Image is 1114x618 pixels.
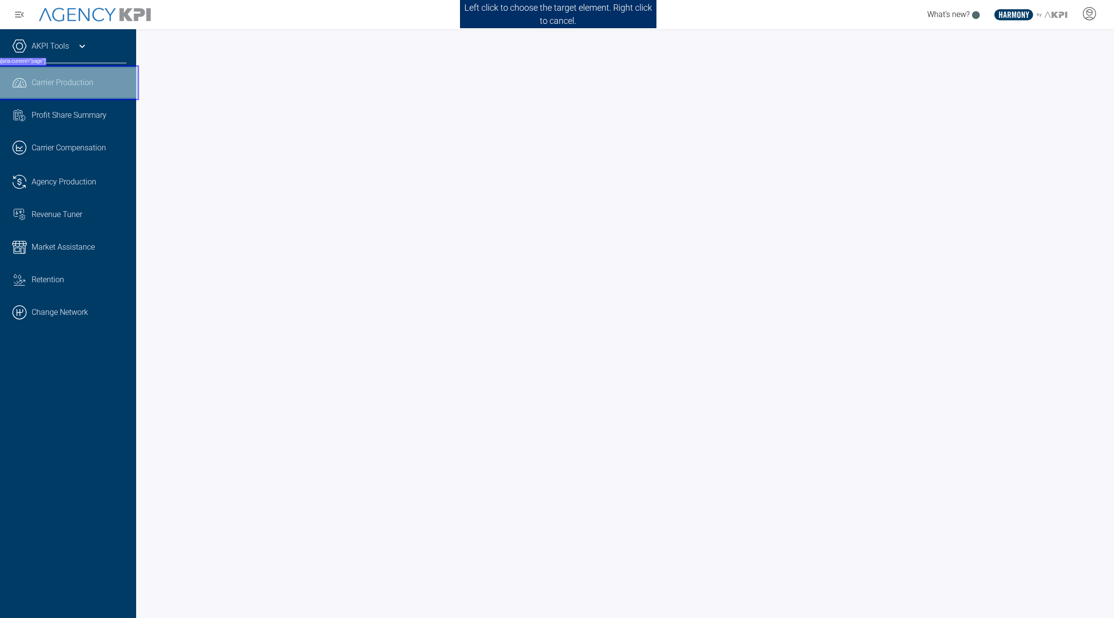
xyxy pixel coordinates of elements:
span: Carrier Compensation [32,142,106,154]
div: Retention [32,274,126,286]
span: Market Assistance [32,241,95,253]
span: What's new? [927,10,970,19]
a: AKPI Tools [32,40,69,52]
span: Carrier Production [32,77,93,89]
span: Revenue Tuner [32,209,82,220]
span: Profit Share Summary [32,109,106,121]
span: Agency Production [32,176,96,188]
img: AgencyKPI [39,8,151,22]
